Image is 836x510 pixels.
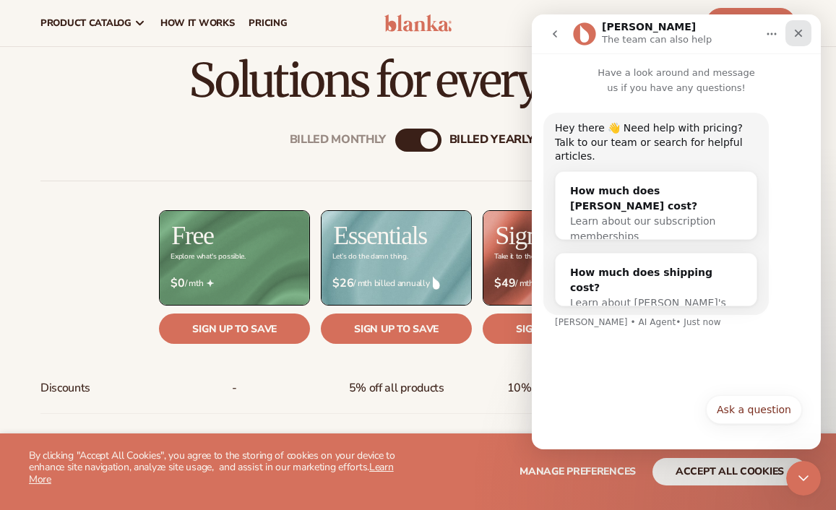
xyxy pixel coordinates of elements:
[232,375,237,402] span: -
[321,314,472,344] a: Sign up to save
[40,375,90,402] span: Discounts
[494,277,622,290] span: / mth billed annually
[29,450,418,486] p: By clicking "Accept All Cookies", you agree to the storing of cookies on your device to enhance s...
[786,461,821,496] iframe: Intercom live chat
[171,277,298,290] span: / mth
[449,133,534,147] div: billed Yearly
[159,314,310,344] a: Sign up to save
[520,464,636,478] span: Manage preferences
[532,14,821,449] iframe: Intercom live chat
[160,17,235,29] span: How It Works
[171,253,245,261] div: Explore what's possible.
[495,222,585,248] h2: Signature
[332,253,408,261] div: Let’s do the damn thing.
[40,56,796,105] h2: Solutions for every stage
[171,277,184,290] strong: $0
[483,211,633,305] img: Signature_BG_eeb718c8-65ac-49e3-a4e5-327c6aa73146.jpg
[494,253,567,261] div: Take it to the next level.
[349,375,444,402] span: 5% off all products
[160,211,309,305] img: free_bg.png
[207,280,214,287] img: Free_Icon_bb6e7c7e-73f8-44bd-8ed0-223ea0fc522e.png
[249,17,287,29] span: pricing
[322,211,471,305] img: Essentials_BG_9050f826-5aa9-47d9-a362-757b82c62641.jpg
[384,14,452,32] img: logo
[483,314,634,344] a: Sign up to save
[507,375,610,402] span: 10% off all products
[494,277,515,290] strong: $49
[520,458,636,485] button: Manage preferences
[652,458,807,485] button: accept all cookies
[171,222,213,248] h2: Free
[332,277,460,290] span: / mth billed annually
[332,277,353,290] strong: $26
[706,8,796,38] a: Start Free
[40,17,132,29] span: product catalog
[333,222,427,248] h2: Essentials
[433,277,440,290] img: drop.png
[290,133,387,147] div: Billed Monthly
[29,460,394,486] a: Learn More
